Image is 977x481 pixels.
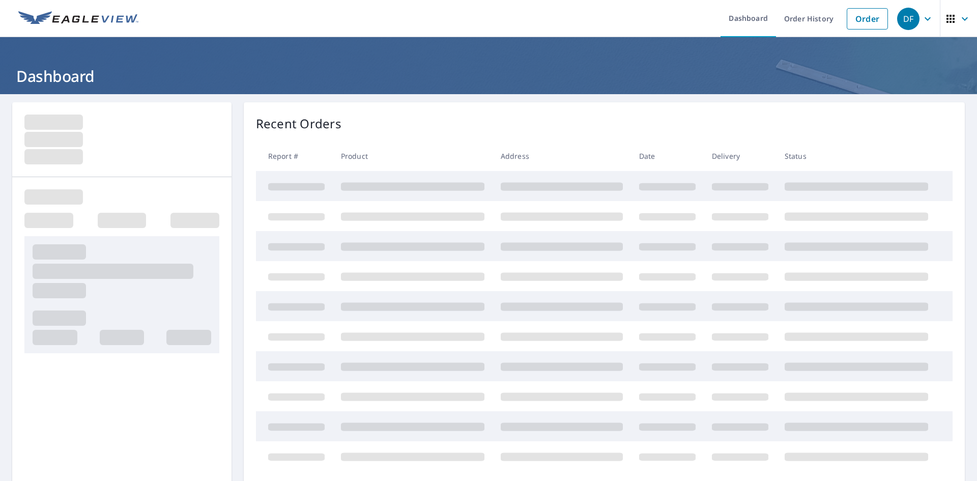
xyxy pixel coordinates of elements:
p: Recent Orders [256,115,341,133]
a: Order [847,8,888,30]
th: Status [777,141,936,171]
th: Product [333,141,493,171]
img: EV Logo [18,11,138,26]
th: Date [631,141,704,171]
div: DF [897,8,919,30]
h1: Dashboard [12,66,965,87]
th: Delivery [704,141,777,171]
th: Report # [256,141,333,171]
th: Address [493,141,631,171]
